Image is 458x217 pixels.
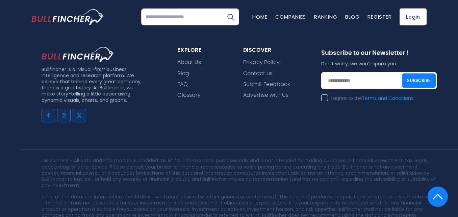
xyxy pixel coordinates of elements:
[321,106,424,132] iframe: reCAPTCHA
[243,59,280,66] a: Privacy Policy
[177,59,201,66] a: About Us
[402,73,436,88] button: Subscribe
[31,9,104,25] img: bullfincher logo
[362,96,413,101] a: Terms and Conditions
[177,92,201,99] a: Glossary
[42,109,55,122] a: Go to facebook
[42,157,437,188] p: Disclaimers - All data and information is provided “as is” for informational purposes only and is...
[177,70,189,77] a: Blog
[177,47,227,54] div: explore
[252,13,267,20] a: Home
[42,66,144,103] p: Bullfincher is a “visual-first” business intelligence and research platform. We believe that behi...
[367,13,391,20] a: Register
[57,109,71,122] a: Go to instagram
[321,49,437,61] div: Subscribe to our Newsletter !
[243,47,305,54] div: Discover
[345,13,359,20] a: Blog
[275,13,306,20] a: Companies
[73,109,86,122] a: Go to twitter
[222,8,239,25] button: Search
[243,70,273,77] a: Contact us
[314,13,337,20] a: Ranking
[31,9,104,25] a: Go to homepage
[42,47,114,62] img: footer logo
[321,95,413,102] label: I agree to the
[243,92,288,99] a: Advertise with Us
[400,8,427,25] a: Login
[177,81,188,88] a: FAQ
[321,61,437,67] p: Don’t worry, we won’t spam you.
[243,81,290,88] a: Submit Feedback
